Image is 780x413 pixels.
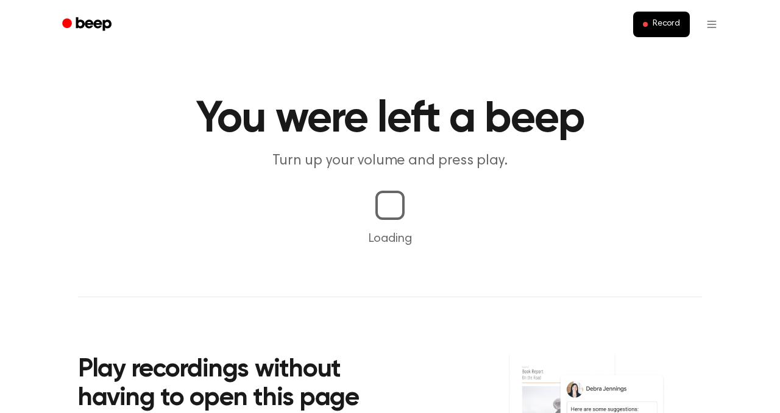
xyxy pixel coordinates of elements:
p: Turn up your volume and press play. [156,151,624,171]
button: Open menu [697,10,726,39]
a: Beep [54,13,122,37]
h1: You were left a beep [78,97,702,141]
button: Record [633,12,690,37]
p: Loading [15,230,765,248]
span: Record [653,19,680,30]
